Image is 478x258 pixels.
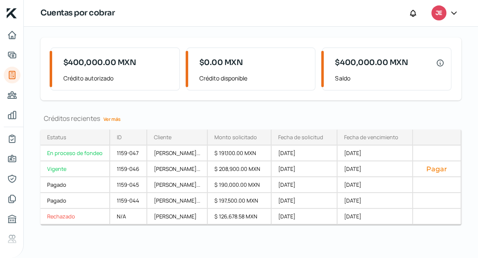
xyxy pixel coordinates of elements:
div: $ 190,000.00 MXN [208,177,272,193]
a: Representantes [4,170,20,187]
div: [DATE] [337,193,413,209]
a: Mis finanzas [4,107,20,123]
div: [DATE] [337,161,413,177]
a: Inicio [4,27,20,43]
div: [PERSON_NAME]... [147,145,208,161]
div: Créditos recientes [40,114,461,123]
span: JE [435,8,442,18]
div: [DATE] [272,177,338,193]
span: $400,000.00 MXN [335,57,408,68]
div: Estatus [47,133,66,141]
a: Ver más [100,113,124,125]
div: ID [117,133,122,141]
a: Vigente [40,161,110,177]
div: Fecha de vencimiento [344,133,398,141]
div: 1159-047 [110,145,147,161]
a: Documentos [4,190,20,207]
div: Fecha de solicitud [278,133,323,141]
a: Referencias [4,230,20,247]
div: 1159-046 [110,161,147,177]
a: Pagado [40,177,110,193]
div: 1159-044 [110,193,147,209]
span: Crédito autorizado [63,73,173,83]
div: Cliente [154,133,171,141]
div: $ 191,100.00 MXN [208,145,272,161]
div: $ 197,500.00 MXN [208,193,272,209]
div: [PERSON_NAME] [147,209,208,225]
div: [DATE] [337,177,413,193]
div: [DATE] [272,209,338,225]
a: En proceso de fondeo [40,145,110,161]
a: Pagado [40,193,110,209]
button: Pagar [420,165,454,173]
h1: Cuentas por cobrar [40,7,115,19]
span: $0.00 MXN [199,57,243,68]
div: Monto solicitado [214,133,257,141]
div: [DATE] [337,209,413,225]
a: Tus créditos [4,67,20,83]
div: [PERSON_NAME]... [147,161,208,177]
a: Pago a proveedores [4,87,20,103]
div: [DATE] [272,193,338,209]
div: [DATE] [337,145,413,161]
span: Saldo [335,73,444,83]
a: Buró de crédito [4,210,20,227]
div: [DATE] [272,161,338,177]
a: Mi contrato [4,130,20,147]
span: $400,000.00 MXN [63,57,136,68]
div: N/A [110,209,147,225]
div: [PERSON_NAME]... [147,193,208,209]
div: $ 126,678.58 MXN [208,209,272,225]
a: Información general [4,150,20,167]
a: Rechazado [40,209,110,225]
div: $ 208,900.00 MXN [208,161,272,177]
a: Adelantar facturas [4,47,20,63]
div: 1159-045 [110,177,147,193]
span: Crédito disponible [199,73,309,83]
div: [DATE] [272,145,338,161]
div: [PERSON_NAME]... [147,177,208,193]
